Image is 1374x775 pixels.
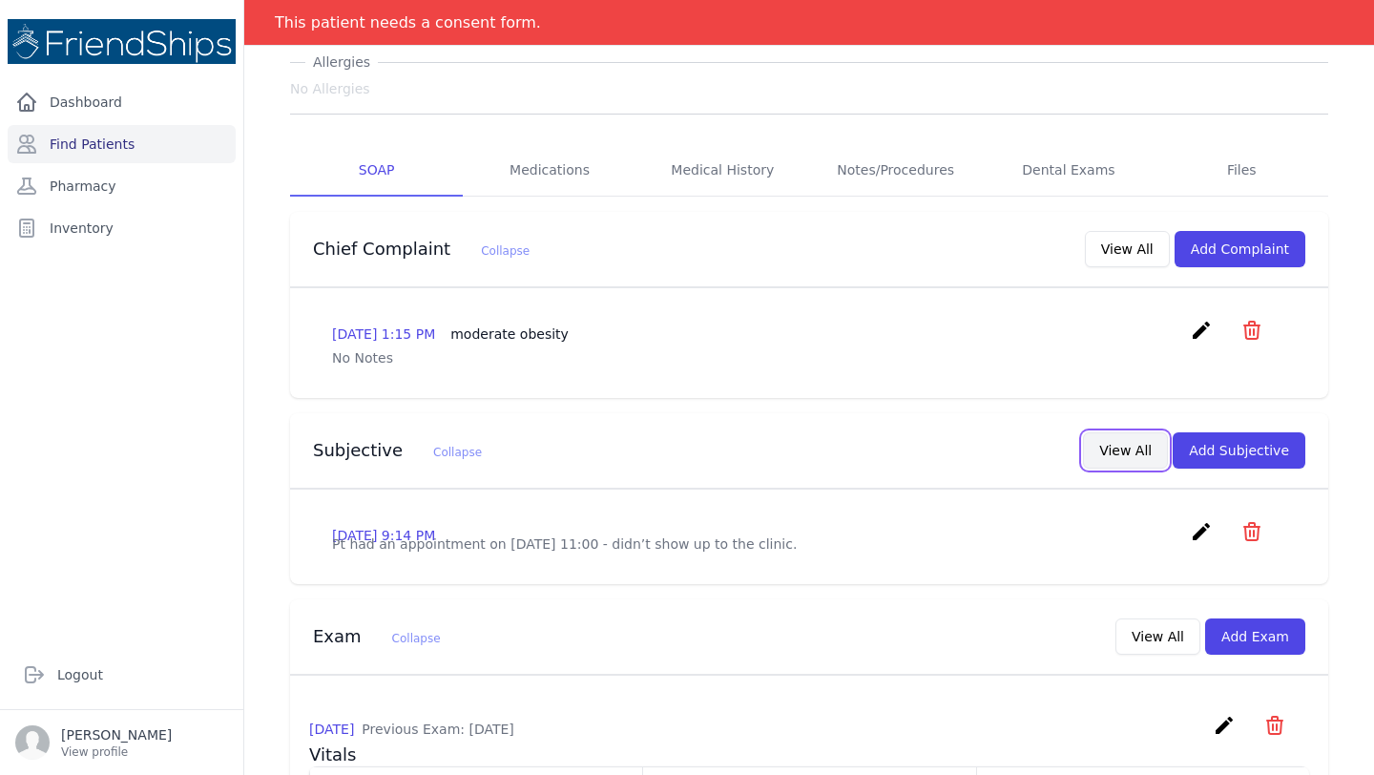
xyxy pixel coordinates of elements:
[450,326,569,342] span: moderate obesity
[313,625,441,648] h3: Exam
[433,446,482,459] span: Collapse
[1213,723,1240,741] a: create
[313,439,482,462] h3: Subjective
[313,238,530,261] h3: Chief Complaint
[463,145,635,197] a: Medications
[809,145,982,197] a: Notes/Procedures
[1083,432,1168,469] button: View All
[1175,231,1305,267] button: Add Complaint
[332,348,1286,367] p: No Notes
[982,145,1155,197] a: Dental Exams
[636,145,809,197] a: Medical History
[1190,520,1213,543] i: create
[332,325,569,344] p: [DATE] 1:15 PM
[1190,319,1213,342] i: create
[1155,145,1328,197] a: Files
[1085,231,1170,267] button: View All
[15,725,228,760] a: [PERSON_NAME] View profile
[8,167,236,205] a: Pharmacy
[290,145,1328,197] nav: Tabs
[309,744,356,765] span: Vitals
[1213,714,1236,737] i: create
[392,632,441,645] span: Collapse
[481,244,530,258] span: Collapse
[8,209,236,247] a: Inventory
[305,52,378,72] span: Allergies
[290,79,370,98] span: No Allergies
[8,125,236,163] a: Find Patients
[332,534,1286,554] p: Pt had an appointment on [DATE] 11:00 - didn’t show up to the clinic.
[1173,432,1305,469] button: Add Subjective
[309,720,514,739] p: [DATE]
[1115,618,1200,655] button: View All
[1190,327,1218,346] a: create
[61,744,172,760] p: View profile
[362,722,513,737] span: Previous Exam: [DATE]
[332,526,435,545] p: [DATE] 9:14 PM
[8,19,236,64] img: Medical Missions EMR
[1190,529,1218,547] a: create
[290,145,463,197] a: SOAP
[1205,618,1305,655] button: Add Exam
[61,725,172,744] p: [PERSON_NAME]
[8,83,236,121] a: Dashboard
[15,656,228,694] a: Logout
